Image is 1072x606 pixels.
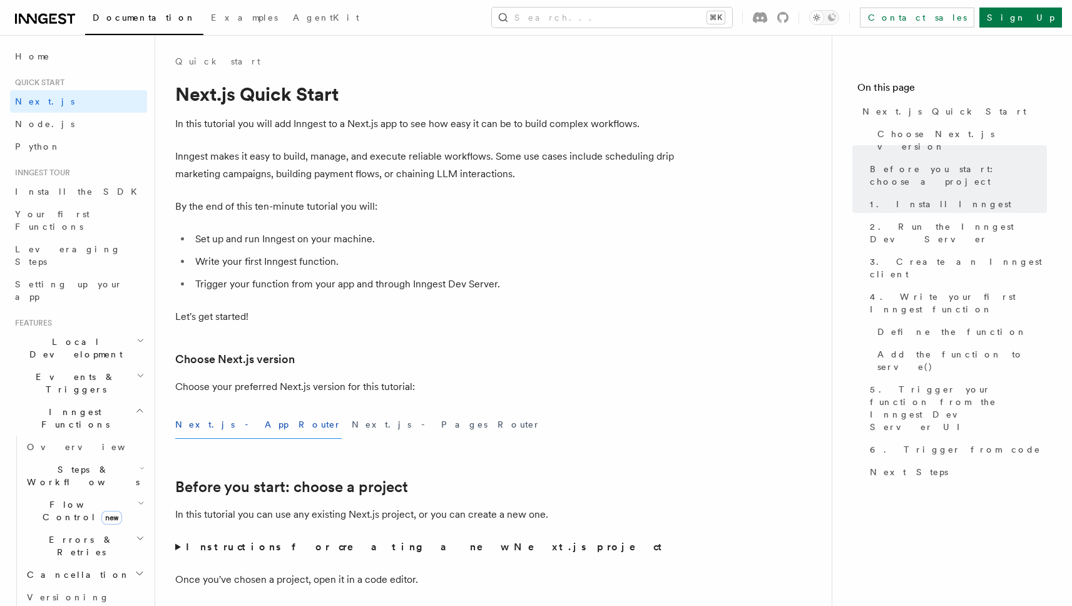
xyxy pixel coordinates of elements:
span: Inngest Functions [10,406,135,431]
span: 3. Create an Inngest client [870,255,1047,280]
span: Features [10,318,52,328]
span: Python [15,141,61,151]
span: Define the function [877,326,1027,338]
span: Versioning [27,592,110,602]
span: Next.js Quick Start [862,105,1026,118]
p: By the end of this ten-minute tutorial you will: [175,198,676,215]
span: 2. Run the Inngest Dev Server [870,220,1047,245]
a: Home [10,45,147,68]
a: Contact sales [860,8,974,28]
span: Next Steps [870,466,948,478]
button: Events & Triggers [10,366,147,401]
button: Cancellation [22,563,147,586]
a: 2. Run the Inngest Dev Server [865,215,1047,250]
span: Choose Next.js version [877,128,1047,153]
a: Python [10,135,147,158]
span: 4. Write your first Inngest function [870,290,1047,316]
button: Next.js - Pages Router [352,411,541,439]
button: Flow Controlnew [22,493,147,528]
span: Examples [211,13,278,23]
a: Before you start: choose a project [865,158,1047,193]
a: Examples [203,4,285,34]
span: Setting up your app [15,279,123,302]
a: Your first Functions [10,203,147,238]
span: Install the SDK [15,187,145,197]
a: Node.js [10,113,147,135]
summary: Instructions for creating a new Next.js project [175,538,676,556]
a: Choose Next.js version [175,351,295,368]
span: Next.js [15,96,74,106]
span: 1. Install Inngest [870,198,1011,210]
button: Inngest Functions [10,401,147,436]
span: Local Development [10,336,136,361]
a: Leveraging Steps [10,238,147,273]
h4: On this page [857,80,1047,100]
button: Steps & Workflows [22,458,147,493]
p: In this tutorial you will add Inngest to a Next.js app to see how easy it can be to build complex... [175,115,676,133]
button: Errors & Retries [22,528,147,563]
p: Inngest makes it easy to build, manage, and execute reliable workflows. Some use cases include sc... [175,148,676,183]
a: Next Steps [865,461,1047,483]
button: Search...⌘K [492,8,732,28]
a: Define the function [872,321,1047,343]
li: Trigger your function from your app and through Inngest Dev Server. [191,275,676,293]
a: Next.js Quick Start [857,100,1047,123]
a: 4. Write your first Inngest function [865,285,1047,321]
kbd: ⌘K [707,11,725,24]
p: Once you've chosen a project, open it in a code editor. [175,571,676,588]
a: 3. Create an Inngest client [865,250,1047,285]
a: 5. Trigger your function from the Inngest Dev Server UI [865,378,1047,438]
button: Next.js - App Router [175,411,342,439]
span: new [101,511,122,525]
a: Setting up your app [10,273,147,308]
span: Home [15,50,50,63]
span: Flow Control [22,498,138,523]
span: 6. Trigger from code [870,443,1041,456]
span: Events & Triggers [10,371,136,396]
span: Errors & Retries [22,533,136,558]
a: Overview [22,436,147,458]
li: Write your first Inngest function. [191,253,676,270]
a: 6. Trigger from code [865,438,1047,461]
li: Set up and run Inngest on your machine. [191,230,676,248]
a: Sign Up [979,8,1062,28]
span: Inngest tour [10,168,70,178]
p: In this tutorial you can use any existing Next.js project, or you can create a new one. [175,506,676,523]
a: Documentation [85,4,203,35]
button: Local Development [10,331,147,366]
a: Add the function to serve() [872,343,1047,378]
a: AgentKit [285,4,367,34]
span: Before you start: choose a project [870,163,1047,188]
span: Add the function to serve() [877,348,1047,373]
a: Install the SDK [10,180,147,203]
span: Documentation [93,13,196,23]
span: 5. Trigger your function from the Inngest Dev Server UI [870,383,1047,433]
span: AgentKit [293,13,359,23]
p: Let's get started! [175,308,676,326]
p: Choose your preferred Next.js version for this tutorial: [175,378,676,396]
span: Your first Functions [15,209,89,232]
span: Cancellation [22,568,130,581]
a: Next.js [10,90,147,113]
span: Overview [27,442,156,452]
span: Leveraging Steps [15,244,121,267]
span: Steps & Workflows [22,463,140,488]
a: Quick start [175,55,260,68]
strong: Instructions for creating a new Next.js project [186,541,667,553]
a: 1. Install Inngest [865,193,1047,215]
span: Node.js [15,119,74,129]
a: Before you start: choose a project [175,478,408,496]
h1: Next.js Quick Start [175,83,676,105]
span: Quick start [10,78,64,88]
button: Toggle dark mode [809,10,839,25]
a: Choose Next.js version [872,123,1047,158]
